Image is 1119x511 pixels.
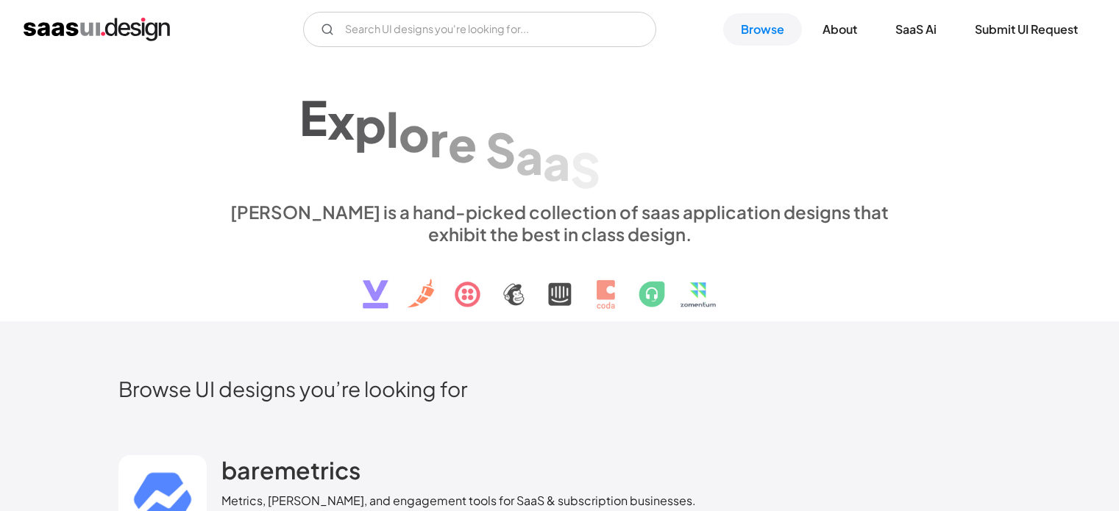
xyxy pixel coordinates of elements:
div: x [327,92,355,149]
a: SaaS Ai [878,13,954,46]
div: l [386,101,399,157]
div: [PERSON_NAME] is a hand-picked collection of saas application designs that exhibit the best in cl... [221,201,898,245]
input: Search UI designs you're looking for... [303,12,656,47]
div: p [355,96,386,153]
form: Email Form [303,12,656,47]
div: S [486,121,516,178]
div: S [570,140,600,197]
a: baremetrics [221,455,360,492]
h1: Explore SaaS UI design patterns & interactions. [221,74,898,187]
div: o [399,105,430,162]
div: r [430,110,448,167]
a: About [805,13,875,46]
h2: Browse UI designs you’re looking for [118,376,1001,401]
img: text, icon, saas logo [337,245,783,321]
a: home [24,18,170,41]
div: E [299,89,327,146]
a: Browse [723,13,802,46]
div: Metrics, [PERSON_NAME], and engagement tools for SaaS & subscription businesses. [221,492,696,510]
div: a [516,127,543,184]
div: e [448,115,477,172]
div: a [543,134,570,190]
h2: baremetrics [221,455,360,485]
a: Submit UI Request [957,13,1095,46]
